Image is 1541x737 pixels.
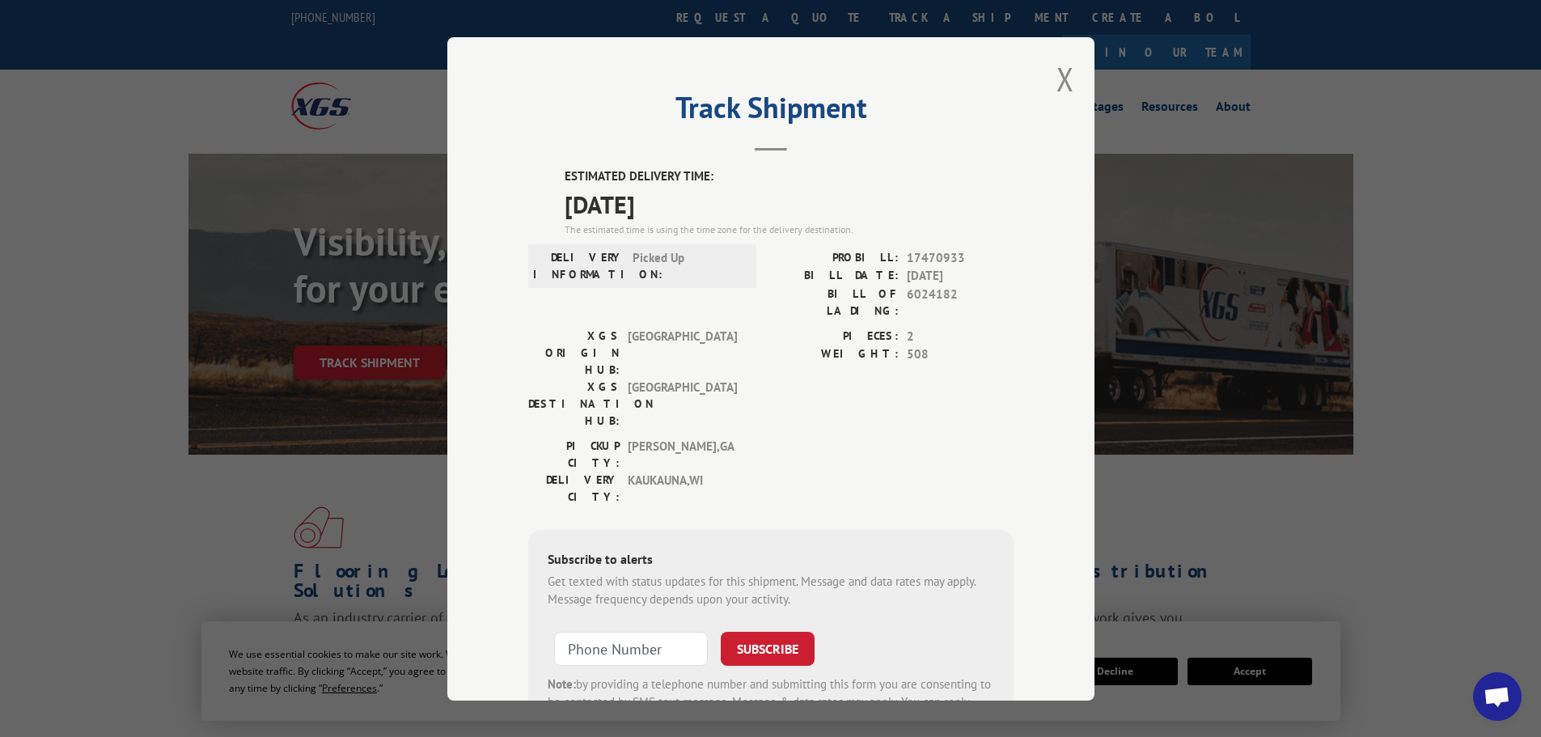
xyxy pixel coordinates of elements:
[528,471,620,505] label: DELIVERY CITY:
[554,631,708,665] input: Phone Number
[528,437,620,471] label: PICKUP CITY:
[771,345,899,364] label: WEIGHT:
[771,327,899,345] label: PIECES:
[907,248,1014,267] span: 17470933
[548,675,994,730] div: by providing a telephone number and submitting this form you are consenting to be contacted by SM...
[1473,672,1522,721] div: Open chat
[565,167,1014,186] label: ESTIMATED DELIVERY TIME:
[771,285,899,319] label: BILL OF LADING:
[565,222,1014,236] div: The estimated time is using the time zone for the delivery destination.
[907,267,1014,286] span: [DATE]
[907,327,1014,345] span: 2
[907,285,1014,319] span: 6024182
[771,248,899,267] label: PROBILL:
[628,327,737,378] span: [GEOGRAPHIC_DATA]
[1056,57,1074,100] button: Close modal
[528,327,620,378] label: XGS ORIGIN HUB:
[721,631,815,665] button: SUBSCRIBE
[528,96,1014,127] h2: Track Shipment
[565,185,1014,222] span: [DATE]
[628,471,737,505] span: KAUKAUNA , WI
[548,549,994,572] div: Subscribe to alerts
[628,378,737,429] span: [GEOGRAPHIC_DATA]
[628,437,737,471] span: [PERSON_NAME] , GA
[771,267,899,286] label: BILL DATE:
[533,248,624,282] label: DELIVERY INFORMATION:
[528,378,620,429] label: XGS DESTINATION HUB:
[548,572,994,608] div: Get texted with status updates for this shipment. Message and data rates may apply. Message frequ...
[633,248,742,282] span: Picked Up
[907,345,1014,364] span: 508
[548,676,576,691] strong: Note:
